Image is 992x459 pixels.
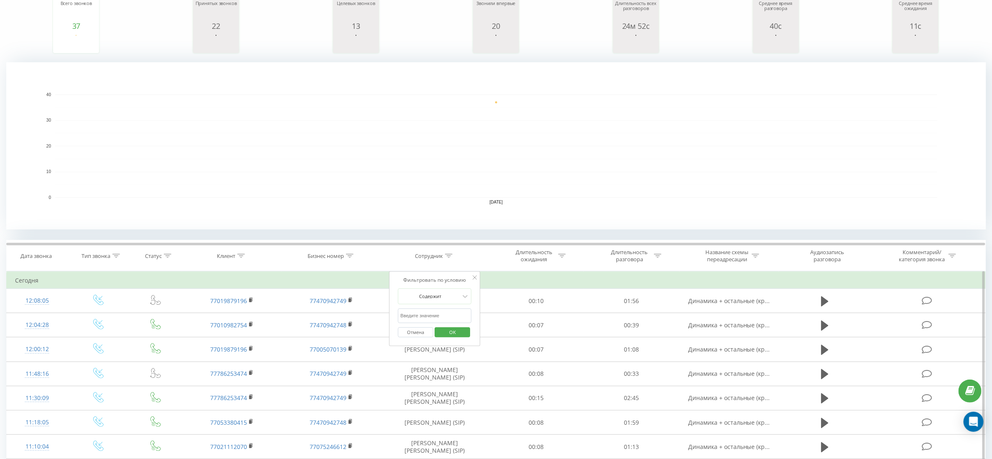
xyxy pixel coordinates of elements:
a: 77021112070 [210,443,247,451]
div: Среднее время ожидания [895,1,936,22]
div: 11:18:05 [15,414,59,431]
div: Комментарий/категория звонка [898,249,946,263]
td: 01:59 [584,411,679,435]
svg: A chart. [615,30,657,55]
td: 01:08 [584,337,679,362]
span: Динамика + остальные (кр... [688,321,770,329]
div: 11:10:04 [15,439,59,455]
div: 12:04:28 [15,317,59,333]
div: 11с [895,22,936,30]
div: Длительность ожидания [511,249,556,263]
text: 10 [46,170,51,174]
svg: A chart. [895,30,936,55]
div: Статус [145,252,162,260]
div: Принятых звонков [195,1,237,22]
div: 12:00:12 [15,341,59,357]
a: 77019879196 [210,345,247,353]
span: Динамика + остальные (кр... [688,345,770,353]
div: Длительность всех разговоров [615,1,657,22]
td: [PERSON_NAME] СИП Асет (SIP) [381,313,488,337]
div: 11:48:16 [15,366,59,382]
button: Отмена [398,327,434,338]
svg: A chart. [6,62,986,229]
div: 11:30:09 [15,390,59,406]
td: 00:08 [488,411,584,435]
td: [PERSON_NAME] (SIP) [381,411,488,435]
div: Дата звонка [20,252,52,260]
td: 00:15 [488,386,584,410]
div: Тип звонка [81,252,110,260]
div: Целевых звонков [335,1,377,22]
a: 77053380415 [210,418,247,426]
a: 77786253474 [210,370,247,377]
td: 00:07 [488,313,584,337]
text: [DATE] [490,200,503,205]
div: Бизнес номер [308,252,344,260]
div: 37 [55,22,97,30]
td: 00:10 [488,289,584,313]
span: Динамика + остальные (кр... [688,394,770,402]
text: 40 [46,92,51,97]
div: 24м 52с [615,22,657,30]
text: 20 [46,144,51,148]
td: 00:08 [488,362,584,386]
svg: A chart. [195,30,237,55]
td: 02:45 [584,386,679,410]
a: 77470942749 [310,297,346,305]
span: OK [441,326,464,339]
td: [PERSON_NAME] [PERSON_NAME] (SIP) [381,362,488,386]
span: Динамика + остальные (кр... [688,418,770,426]
div: 13 [335,22,377,30]
a: 77010982754 [210,321,247,329]
td: [PERSON_NAME] [PERSON_NAME] (SIP) [381,386,488,410]
span: Динамика + остальные (кр... [688,297,770,305]
div: 22 [195,22,237,30]
td: 01:56 [584,289,679,313]
div: Длительность разговора [607,249,652,263]
div: Среднее время разговора [755,1,797,22]
span: Динамика + остальные (кр... [688,443,770,451]
a: 77005070139 [310,345,346,353]
div: Сотрудник [415,252,443,260]
svg: A chart. [475,30,517,55]
text: 0 [48,195,51,200]
div: Клиент [217,252,235,260]
div: Звонили впервые [475,1,517,22]
td: 01:13 [584,435,679,459]
div: 40с [755,22,797,30]
td: [PERSON_NAME] [PERSON_NAME] (SIP) [381,435,488,459]
td: 00:07 [488,337,584,362]
a: 77470942748 [310,321,346,329]
span: Динамика + остальные (кр... [688,370,770,377]
svg: A chart. [55,30,97,55]
td: 00:39 [584,313,679,337]
td: [PERSON_NAME] [PERSON_NAME] (SIP) [381,289,488,313]
a: 77786253474 [210,394,247,402]
td: 00:08 [488,435,584,459]
input: Введите значение [398,309,472,323]
text: 30 [46,118,51,123]
div: 20 [475,22,517,30]
td: Сегодня [7,272,986,289]
a: 77075246612 [310,443,346,451]
a: 77019879196 [210,297,247,305]
a: 77470942748 [310,418,346,426]
td: [PERSON_NAME] (SIP) [381,337,488,362]
div: 12:08:05 [15,293,59,309]
svg: A chart. [335,30,377,55]
div: Аудиозапись разговора [800,249,855,263]
a: 77470942749 [310,370,346,377]
div: Фильтровать по условию [398,276,472,284]
div: Всего звонков [55,1,97,22]
div: Название схемы переадресации [705,249,750,263]
svg: A chart. [755,30,797,55]
button: OK [435,327,470,338]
